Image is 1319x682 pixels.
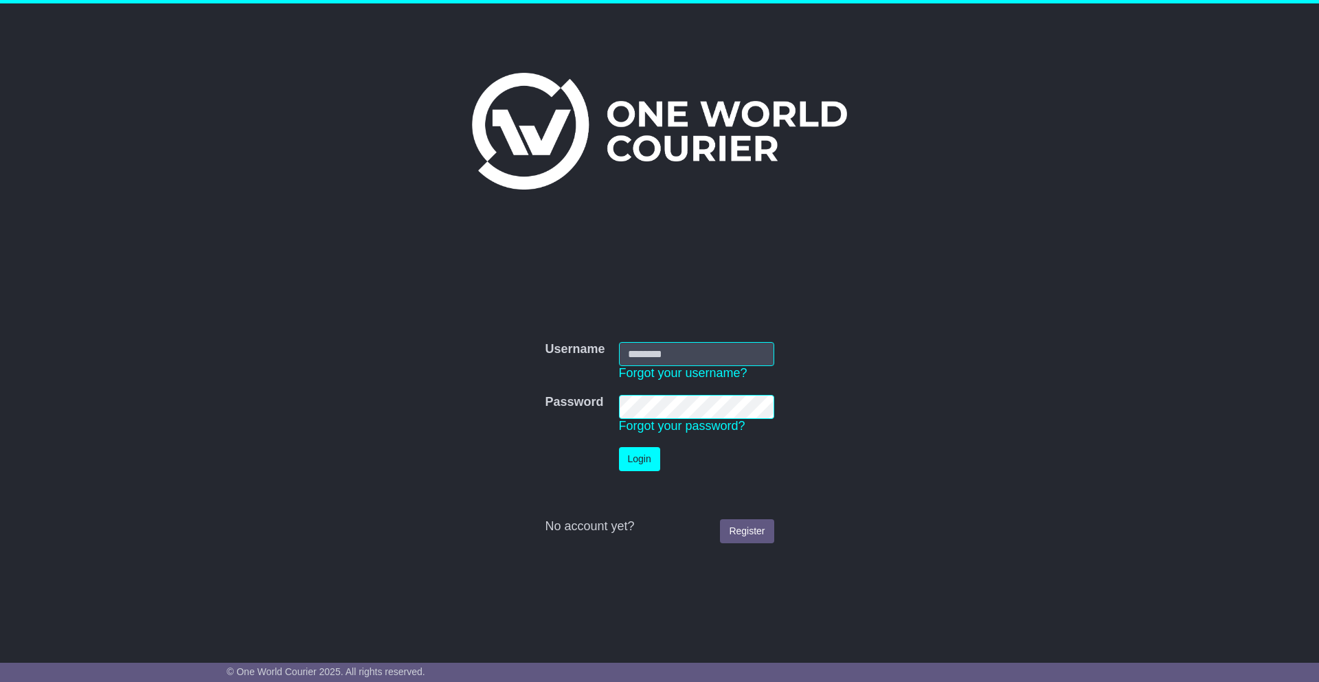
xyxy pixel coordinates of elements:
button: Login [619,447,660,471]
span: © One World Courier 2025. All rights reserved. [227,666,425,677]
label: Username [545,342,605,357]
a: Forgot your username? [619,366,747,380]
a: Register [720,519,774,543]
img: One World [472,73,847,190]
div: No account yet? [545,519,774,534]
a: Forgot your password? [619,419,745,433]
label: Password [545,395,603,410]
